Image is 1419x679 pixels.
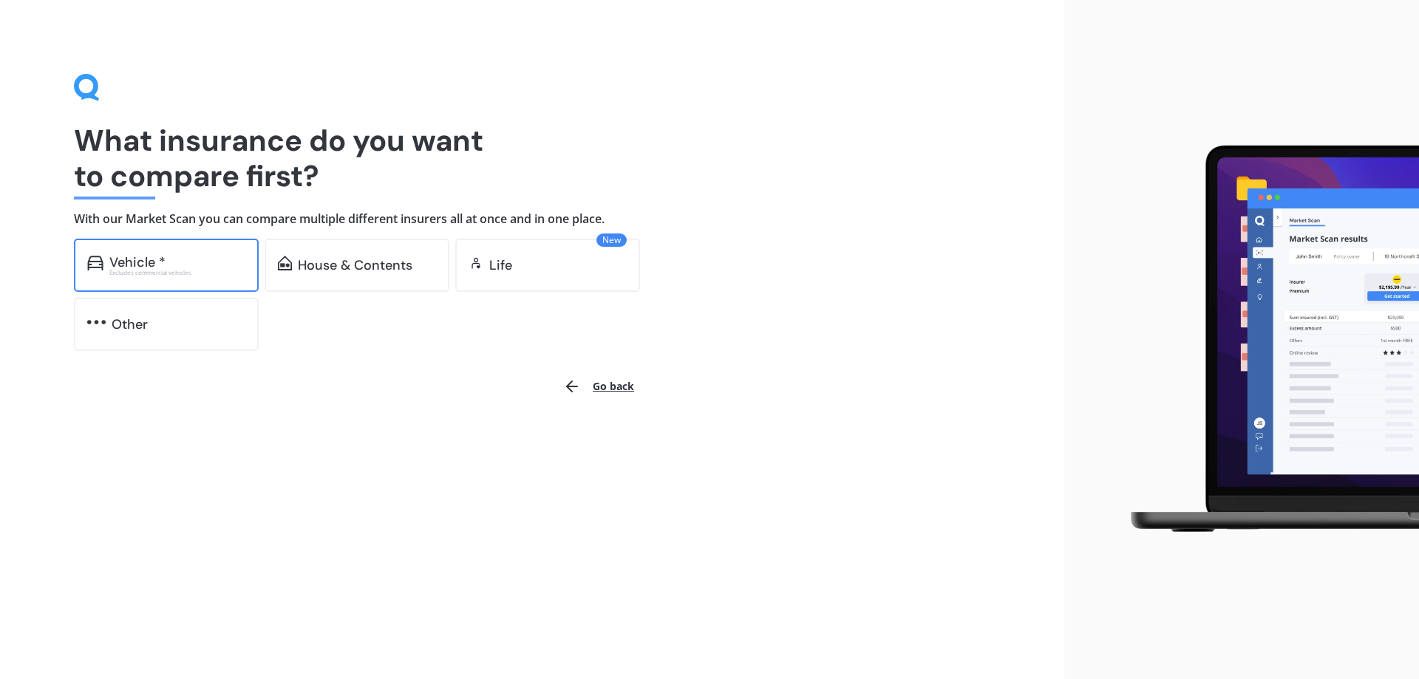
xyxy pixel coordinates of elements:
[469,256,483,270] img: life.f720d6a2d7cdcd3ad642.svg
[112,317,148,332] div: Other
[298,258,412,273] div: House & Contents
[109,270,245,276] div: Excludes commercial vehicles
[74,211,990,227] h4: With our Market Scan you can compare multiple different insurers all at once and in one place.
[278,256,292,270] img: home-and-contents.b802091223b8502ef2dd.svg
[1109,137,1419,543] img: laptop.webp
[109,255,166,270] div: Vehicle *
[87,315,106,330] img: other.81dba5aafe580aa69f38.svg
[554,369,643,404] button: Go back
[489,258,512,273] div: Life
[74,123,990,194] h1: What insurance do you want to compare first?
[596,233,627,247] span: New
[87,256,103,270] img: car.f15378c7a67c060ca3f3.svg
